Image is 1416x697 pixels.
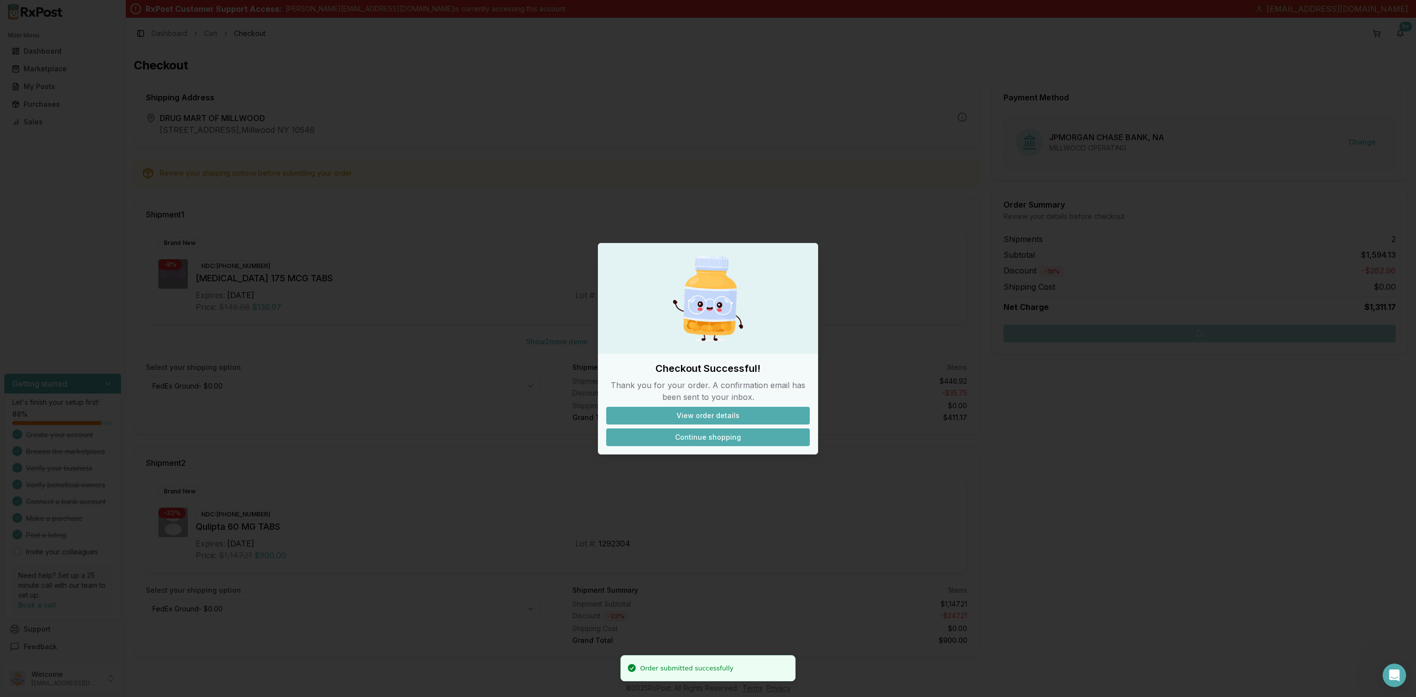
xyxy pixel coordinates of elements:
h2: Checkout Successful! [606,362,810,375]
p: Thank you for your order. A confirmation email has been sent to your inbox. [606,379,810,403]
button: View order details [606,407,810,424]
img: Happy Pill Bottle [661,251,755,346]
button: Continue shopping [606,428,810,446]
iframe: Intercom live chat [1383,664,1406,687]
